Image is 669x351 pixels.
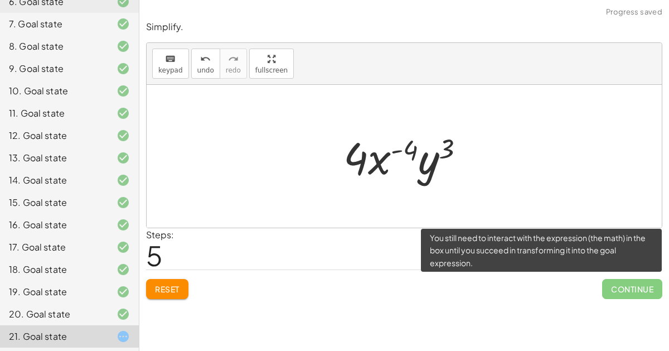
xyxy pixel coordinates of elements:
[9,174,99,187] div: 14. Goal state
[117,17,130,31] i: Task finished and correct.
[146,21,662,33] p: Simplify.
[9,129,99,142] div: 12. Goal state
[9,307,99,321] div: 20. Goal state
[146,279,188,299] button: Reset
[220,49,247,79] button: redoredo
[117,285,130,299] i: Task finished and correct.
[146,229,174,241] label: Steps:
[117,62,130,75] i: Task finished and correct.
[9,263,99,276] div: 18. Goal state
[117,307,130,321] i: Task finished and correct.
[117,84,130,98] i: Task finished and correct.
[9,107,99,120] div: 11. Goal state
[255,66,288,74] span: fullscreen
[117,151,130,165] i: Task finished and correct.
[117,196,130,209] i: Task finished and correct.
[9,330,99,343] div: 21. Goal state
[117,218,130,232] i: Task finished and correct.
[249,49,294,79] button: fullscreen
[9,241,99,254] div: 17. Goal state
[146,238,163,272] span: 5
[9,40,99,53] div: 8. Goal state
[197,66,214,74] span: undo
[9,17,99,31] div: 7. Goal state
[155,284,180,294] span: Reset
[606,7,662,18] span: Progress saved
[9,62,99,75] div: 9. Goal state
[165,52,176,66] i: keyboard
[117,40,130,53] i: Task finished and correct.
[9,151,99,165] div: 13. Goal state
[158,66,183,74] span: keypad
[152,49,189,79] button: keyboardkeypad
[9,218,99,232] div: 16. Goal state
[117,174,130,187] i: Task finished and correct.
[117,263,130,276] i: Task finished and correct.
[191,49,220,79] button: undoundo
[9,84,99,98] div: 10. Goal state
[117,330,130,343] i: Task started.
[9,285,99,299] div: 19. Goal state
[117,129,130,142] i: Task finished and correct.
[226,66,241,74] span: redo
[117,107,130,120] i: Task finished and correct.
[117,241,130,254] i: Task finished and correct.
[200,52,211,66] i: undo
[228,52,239,66] i: redo
[9,196,99,209] div: 15. Goal state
